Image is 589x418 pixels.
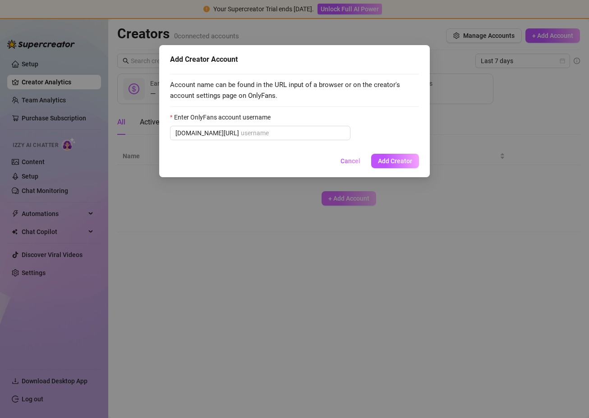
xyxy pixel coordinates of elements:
[170,54,419,65] div: Add Creator Account
[170,112,276,122] label: Enter OnlyFans account username
[371,154,419,168] button: Add Creator
[333,154,368,168] button: Cancel
[378,157,412,165] span: Add Creator
[175,128,239,138] span: [DOMAIN_NAME][URL]
[170,80,419,101] span: Account name can be found in the URL input of a browser or on the creator's account settings page...
[241,128,345,138] input: Enter OnlyFans account username
[341,157,360,165] span: Cancel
